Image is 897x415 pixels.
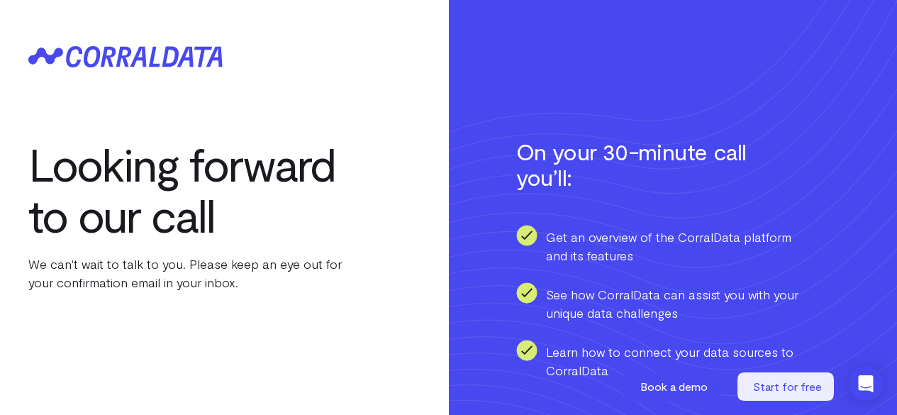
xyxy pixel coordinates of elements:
[516,138,771,189] h2: On your 30-minute call you’ll:
[516,225,814,265] li: Get an overview of the CorralData platform and its features
[737,372,837,401] a: Start for free
[849,367,883,401] div: Open Intercom Messenger
[753,380,822,393] span: Start for free
[516,340,814,380] li: Learn how to connect your data sources to CorralData
[624,372,723,401] a: Book a demo
[640,380,708,393] span: Book a demo
[516,282,814,322] li: See how CorralData can assist you with your unique data challenges
[28,255,381,292] p: We can't wait to talk to you. Please keep an eye out for your confirmation email in your inbox.
[28,138,381,240] h1: Looking forward to our call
